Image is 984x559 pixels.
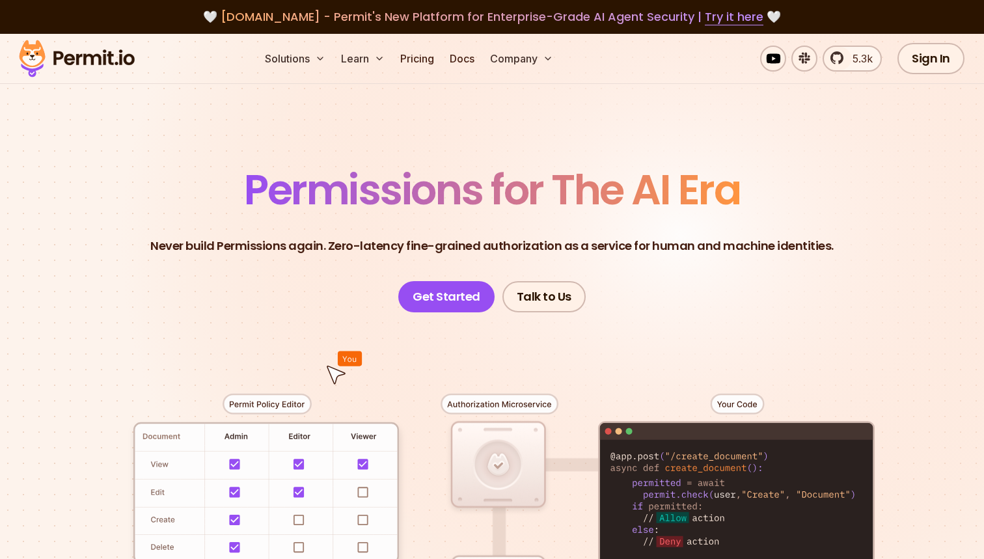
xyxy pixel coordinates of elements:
a: 5.3k [823,46,882,72]
button: Solutions [260,46,331,72]
a: Sign In [897,43,964,74]
button: Company [485,46,558,72]
span: Permissions for The AI Era [244,161,740,219]
span: [DOMAIN_NAME] - Permit's New Platform for Enterprise-Grade AI Agent Security | [221,8,763,25]
a: Talk to Us [502,281,586,312]
img: Permit logo [13,36,141,81]
span: 5.3k [845,51,873,66]
a: Get Started [398,281,495,312]
a: Try it here [705,8,763,25]
a: Pricing [395,46,439,72]
a: Docs [444,46,480,72]
p: Never build Permissions again. Zero-latency fine-grained authorization as a service for human and... [150,237,834,255]
button: Learn [336,46,390,72]
div: 🤍 🤍 [31,8,953,26]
